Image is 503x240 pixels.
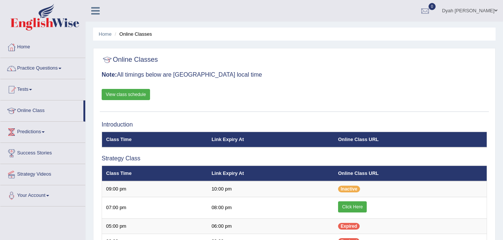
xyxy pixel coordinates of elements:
h3: Strategy Class [102,155,487,162]
a: Predictions [0,122,85,140]
a: Your Account [0,185,85,204]
span: Inactive [338,186,360,192]
th: Class Time [102,166,208,181]
td: 07:00 pm [102,197,208,218]
a: Success Stories [0,143,85,161]
td: 08:00 pm [207,197,334,218]
span: Expired [338,223,360,230]
h3: All timings below are [GEOGRAPHIC_DATA] local time [102,71,487,78]
th: Online Class URL [334,132,487,147]
a: Practice Questions [0,58,85,77]
a: Strategy Videos [0,164,85,183]
a: Online Class [0,100,83,119]
td: 05:00 pm [102,218,208,234]
a: View class schedule [102,89,150,100]
a: Click Here [338,201,367,212]
th: Class Time [102,132,208,147]
th: Link Expiry At [207,132,334,147]
th: Link Expiry At [207,166,334,181]
li: Online Classes [113,31,152,38]
h3: Introduction [102,121,487,128]
h2: Online Classes [102,54,158,65]
a: Home [0,37,85,55]
th: Online Class URL [334,166,487,181]
a: Tests [0,79,85,98]
td: 10:00 pm [207,181,334,197]
span: 0 [429,3,436,10]
b: Note: [102,71,117,78]
a: Home [99,31,112,37]
td: 06:00 pm [207,218,334,234]
td: 09:00 pm [102,181,208,197]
